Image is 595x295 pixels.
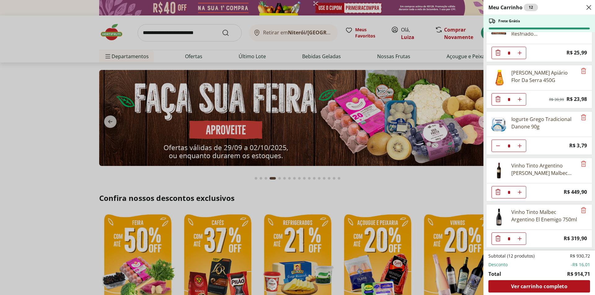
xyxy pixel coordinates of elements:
[490,69,508,86] img: Principal
[567,270,590,278] span: R$ 914,71
[504,140,513,152] input: Quantidade Atual
[504,47,513,59] input: Quantidade Atual
[488,253,535,259] span: Subtotal (12 produtos)
[511,69,577,84] div: [PERSON_NAME] Apiário Flor Da Serra 450G
[571,262,590,268] span: -R$ 16,01
[513,47,526,59] button: Aumentar Quantidade
[511,115,577,130] div: Iogurte Grego Tradicional Danone 90g
[492,93,504,106] button: Diminuir Quantidade
[492,232,504,245] button: Diminuir Quantidade
[513,232,526,245] button: Aumentar Quantidade
[564,188,587,196] span: R$ 449,90
[492,47,504,59] button: Diminuir Quantidade
[492,140,504,152] button: Diminuir Quantidade
[511,284,567,289] span: Ver carrinho completo
[513,140,526,152] button: Aumentar Quantidade
[524,4,538,11] div: 12
[566,95,587,103] span: R$ 23,98
[488,4,538,11] h2: Meu Carrinho
[504,233,513,245] input: Quantidade Atual
[490,115,508,133] img: Iogurte Grego Tradicional Danone 90g
[566,49,587,57] span: R$ 25,99
[580,114,587,121] button: Remove
[498,19,520,24] span: Frete Grátis
[580,207,587,214] button: Remove
[570,253,590,259] span: R$ 930,72
[580,67,587,75] button: Remove
[488,280,590,293] a: Ver carrinho completo
[511,162,577,177] div: Vinho Tinto Argentino [PERSON_NAME] Malbec 750ml
[564,234,587,243] span: R$ 319,90
[490,162,508,179] img: Principal
[513,186,526,198] button: Aumentar Quantidade
[549,97,564,102] span: R$ 39,99
[488,270,501,278] span: Total
[569,141,587,150] span: R$ 3,79
[490,208,508,226] img: Vinho Tinto Malbec Argentino El Enemigo 750ml
[504,186,513,198] input: Quantidade Atual
[488,262,508,268] span: Desconto
[492,186,504,198] button: Diminuir Quantidade
[504,93,513,105] input: Quantidade Atual
[511,208,577,223] div: Vinho Tinto Malbec Argentino El Enemigo 750ml
[580,160,587,168] button: Remove
[513,93,526,106] button: Aumentar Quantidade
